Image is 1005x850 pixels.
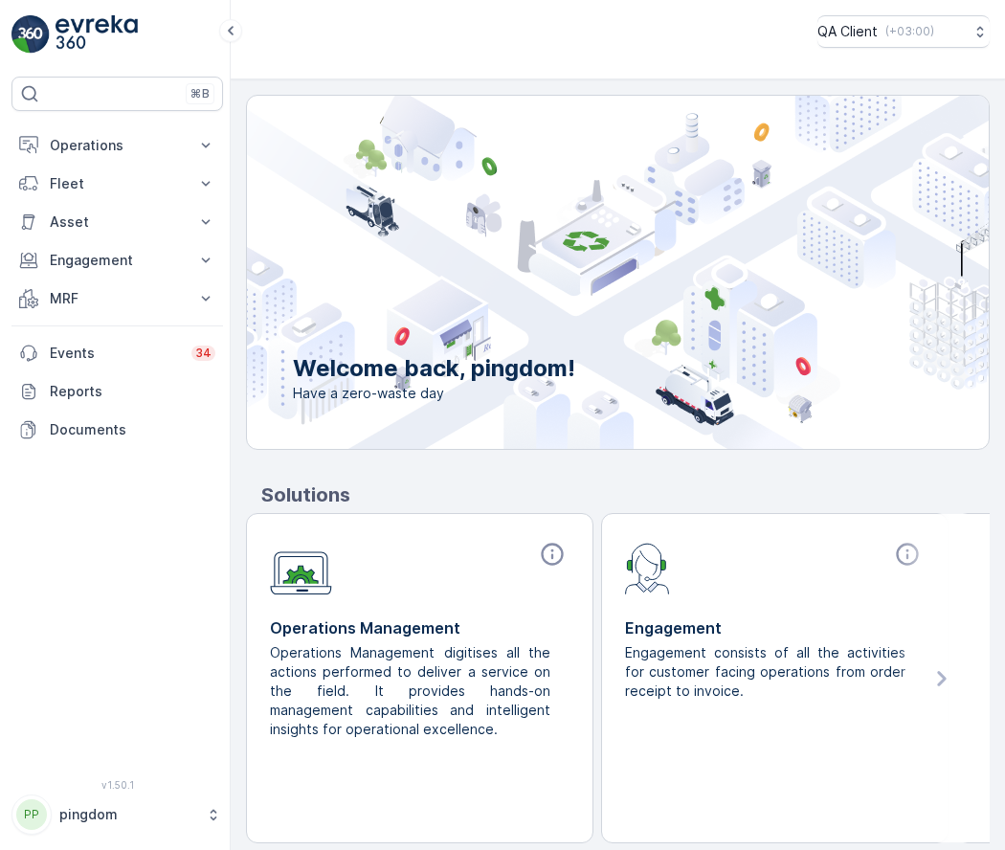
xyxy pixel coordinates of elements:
p: QA Client [817,22,878,41]
p: MRF [50,289,185,308]
img: module-icon [270,541,332,595]
p: Fleet [50,174,185,193]
p: pingdom [59,805,196,824]
button: Asset [11,203,223,241]
p: Operations Management [270,616,569,639]
img: city illustration [161,96,989,449]
p: ( +03:00 ) [885,24,934,39]
button: MRF [11,280,223,318]
p: ⌘B [190,86,210,101]
span: Have a zero-waste day [293,384,575,403]
p: Documents [50,420,215,439]
p: Reports [50,382,215,401]
img: module-icon [625,541,670,594]
p: Welcome back, pingdom! [293,353,575,384]
span: v 1.50.1 [11,779,223,791]
p: Engagement consists of all the activities for customer facing operations from order receipt to in... [625,643,909,701]
button: PPpingdom [11,794,223,835]
button: Engagement [11,241,223,280]
button: Fleet [11,165,223,203]
button: QA Client(+03:00) [817,15,990,48]
a: Documents [11,411,223,449]
img: logo_light-DOdMpM7g.png [56,15,138,54]
a: Reports [11,372,223,411]
button: Operations [11,126,223,165]
img: logo [11,15,50,54]
a: Events34 [11,334,223,372]
p: Solutions [261,481,990,509]
p: Operations Management digitises all the actions performed to deliver a service on the field. It p... [270,643,554,739]
p: Events [50,344,180,363]
p: Operations [50,136,185,155]
div: PP [16,799,47,830]
p: Engagement [50,251,185,270]
p: Asset [50,212,185,232]
p: 34 [195,346,212,361]
p: Engagement [625,616,925,639]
